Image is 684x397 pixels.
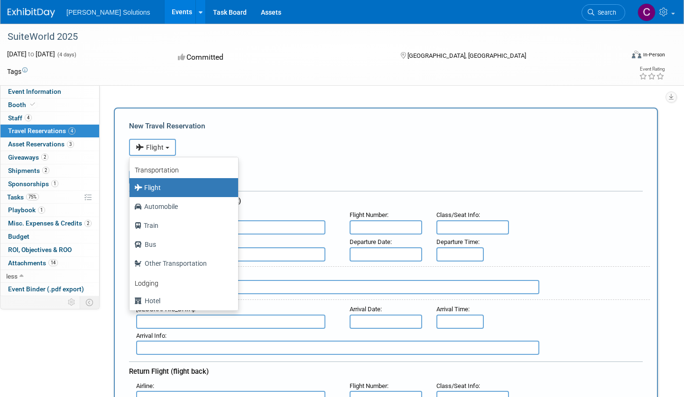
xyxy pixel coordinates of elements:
[436,306,468,313] span: Arrival Time
[27,50,36,58] span: to
[129,273,238,291] a: Lodging
[84,220,92,227] span: 2
[25,114,32,121] span: 4
[0,138,99,151] a: Asset Reservations3
[41,153,48,161] span: 2
[7,50,55,58] span: [DATE] [DATE]
[134,199,229,214] label: Automobile
[175,49,385,66] div: Committed
[436,382,479,389] span: Class/Seat Info
[436,211,479,218] span: Class/Seat Info
[0,283,99,296] a: Event Binder (.pdf export)
[8,127,75,135] span: Travel Reservations
[0,204,99,217] a: Playbook1
[66,9,150,16] span: [PERSON_NAME] Solutions
[0,230,99,243] a: Budget
[38,207,45,214] span: 1
[643,51,665,58] div: In-Person
[129,367,209,376] span: Return Flight (flight back)
[0,257,99,270] a: Attachments14
[0,178,99,190] a: Sponsorships1
[129,139,176,156] button: Flight
[5,4,500,14] body: Rich Text Area. Press ALT-0 for help.
[582,4,625,21] a: Search
[7,193,39,201] span: Tasks
[567,49,665,63] div: Event Format
[436,306,470,313] small: :
[350,238,392,245] small: :
[436,382,480,389] small: :
[0,244,99,256] a: ROI, Objectives & ROO
[4,28,609,45] div: SuiteWorld 2025
[6,272,18,280] span: less
[0,164,99,177] a: Shipments2
[638,3,656,21] img: Cameron Sigurdson
[8,180,58,188] span: Sponsorships
[30,102,35,107] i: Booth reservation complete
[67,141,74,148] span: 3
[8,167,49,174] span: Shipments
[350,306,382,313] small: :
[0,99,99,111] a: Booth
[8,206,45,214] span: Playbook
[0,217,99,230] a: Misc. Expenses & Credits2
[135,280,158,287] b: Lodging
[134,218,229,233] label: Train
[639,67,665,72] div: Event Rating
[0,125,99,137] a: Travel Reservations4
[350,382,387,389] span: Flight Number
[8,233,29,240] span: Budget
[26,193,39,200] span: 75%
[8,114,32,122] span: Staff
[7,67,28,76] td: Tags
[129,160,238,178] a: Transportation
[350,382,388,389] small: :
[594,9,616,16] span: Search
[51,180,58,187] span: 1
[8,285,84,293] span: Event Binder (.pdf export)
[350,306,380,313] span: Arrival Date
[129,121,643,131] div: New Travel Reservation
[134,237,229,252] label: Bus
[134,293,229,308] label: Hotel
[8,153,48,161] span: Giveaways
[48,259,58,266] span: 14
[350,211,387,218] span: Flight Number
[64,296,80,308] td: Personalize Event Tab Strip
[136,332,165,339] span: Arrival Info
[0,270,99,283] a: less
[8,88,61,95] span: Event Information
[8,140,74,148] span: Asset Reservations
[0,112,99,125] a: Staff4
[436,211,480,218] small: :
[632,51,641,58] img: Format-Inperson.png
[136,382,154,389] small: :
[0,191,99,204] a: Tasks75%
[56,52,76,58] span: (4 days)
[80,296,100,308] td: Toggle Event Tabs
[350,238,390,245] span: Departure Date
[8,259,58,267] span: Attachments
[136,144,164,151] span: Flight
[8,219,92,227] span: Misc. Expenses & Credits
[8,101,37,108] span: Booth
[8,246,72,253] span: ROI, Objectives & ROO
[129,156,643,170] div: Booking Confirmation Number:
[135,166,179,174] b: Transportation
[350,211,388,218] small: :
[42,167,49,174] span: 2
[407,52,526,59] span: [GEOGRAPHIC_DATA], [GEOGRAPHIC_DATA]
[134,180,229,195] label: Flight
[136,382,153,389] span: Airline
[436,238,480,245] small: :
[136,332,166,339] small: :
[68,127,75,135] span: 4
[8,8,55,18] img: ExhibitDay
[0,85,99,98] a: Event Information
[134,256,229,271] label: Other Transportation
[0,151,99,164] a: Giveaways2
[436,238,478,245] span: Departure Time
